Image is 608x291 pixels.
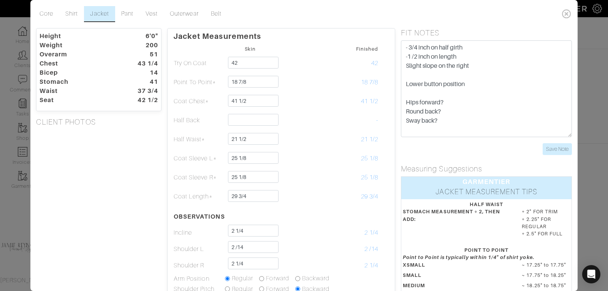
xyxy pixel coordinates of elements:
h5: Measuring Suggestions [401,164,572,173]
td: Shoulder L [173,241,225,257]
p: Jacket Measurements [173,29,389,41]
dt: Bicep [34,68,120,77]
span: 2 1/4 [364,229,378,236]
span: 29 3/4 [361,193,378,200]
td: Shoulder R [173,257,225,273]
span: 21 1/2 [361,136,378,143]
span: 41 1/2 [361,98,378,105]
span: 18 7/8 [361,79,378,86]
dt: Waist [34,86,120,96]
dt: Chest [34,59,120,68]
label: Backward [302,274,329,283]
span: 25 1/8 [361,155,378,162]
small: Finished [356,46,378,52]
textarea: - 3/4 inch on half girth -1 /2 inch on length Slight slope on the right Lower button position Hip... [401,40,572,137]
dd: ~ 17.25" to 17.75" [516,261,576,269]
a: Outerwear [164,6,204,22]
td: Half Waist* [173,130,225,149]
dt: XSMALL [397,261,516,272]
span: 42 [371,60,378,67]
dt: 200 [120,41,164,50]
div: Open Intercom Messenger [582,265,600,283]
a: Shirt [59,6,84,22]
a: Core [33,6,59,22]
div: HALF WAIST [403,201,570,208]
dt: SMALL [397,272,516,282]
a: Vest [139,6,164,22]
dd: ~ 17.75" to 18.25" [516,272,576,279]
td: Arm Position [173,273,225,284]
em: Point to Point is typically within 1/4" of shirt yoke. [403,254,534,260]
input: Save Note [543,143,572,155]
td: Point To Point* [173,73,225,92]
dt: 43 1/4 [120,59,164,68]
dt: STOMACH MEASUREMENT ÷ 2, THEN ADD: [397,208,516,240]
dd: ~ 18.25" to 18.75" [516,282,576,289]
div: POINT TO POINT [403,246,570,254]
span: - [376,117,378,124]
td: Coat Sleeve R* [173,168,225,187]
span: 2 1/4 [364,262,378,269]
dt: 37 3/4 [120,86,164,96]
dt: Weight [34,41,120,50]
div: JACKET MEASUREMENT TIPS [401,187,572,199]
small: Skin [245,46,256,52]
h5: CLIENT PHOTOS [36,117,161,126]
th: OBSERVATIONS [173,206,225,224]
dt: 6'0" [120,32,164,41]
td: Coat Length* [173,187,225,206]
td: Half Back [173,111,225,130]
td: Incline [173,224,225,241]
span: 2 /14 [364,246,378,253]
dt: 51 [120,50,164,59]
h5: FIT NOTES [401,28,572,37]
a: Jacket [84,6,115,22]
dt: Height [34,32,120,41]
dt: 41 [120,77,164,86]
label: Forward [266,274,289,283]
dt: 42 1/2 [120,96,164,105]
a: Pant [115,6,139,22]
label: Regular [232,274,253,283]
td: Try On Coat [173,54,225,73]
dt: 14 [120,68,164,77]
div: GARMENTIER [401,177,572,187]
a: Belt [205,6,228,22]
span: 25 1/8 [361,174,378,181]
dt: Stomach [34,77,120,86]
dd: + 2" FOR TRIM + 2.25" FOR REGULAR + 2.5" FOR FULL [516,208,576,237]
td: Coat Chest* [173,92,225,111]
td: Coat Sleeve L* [173,149,225,168]
dt: Seat [34,96,120,105]
dt: Overarm [34,50,120,59]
